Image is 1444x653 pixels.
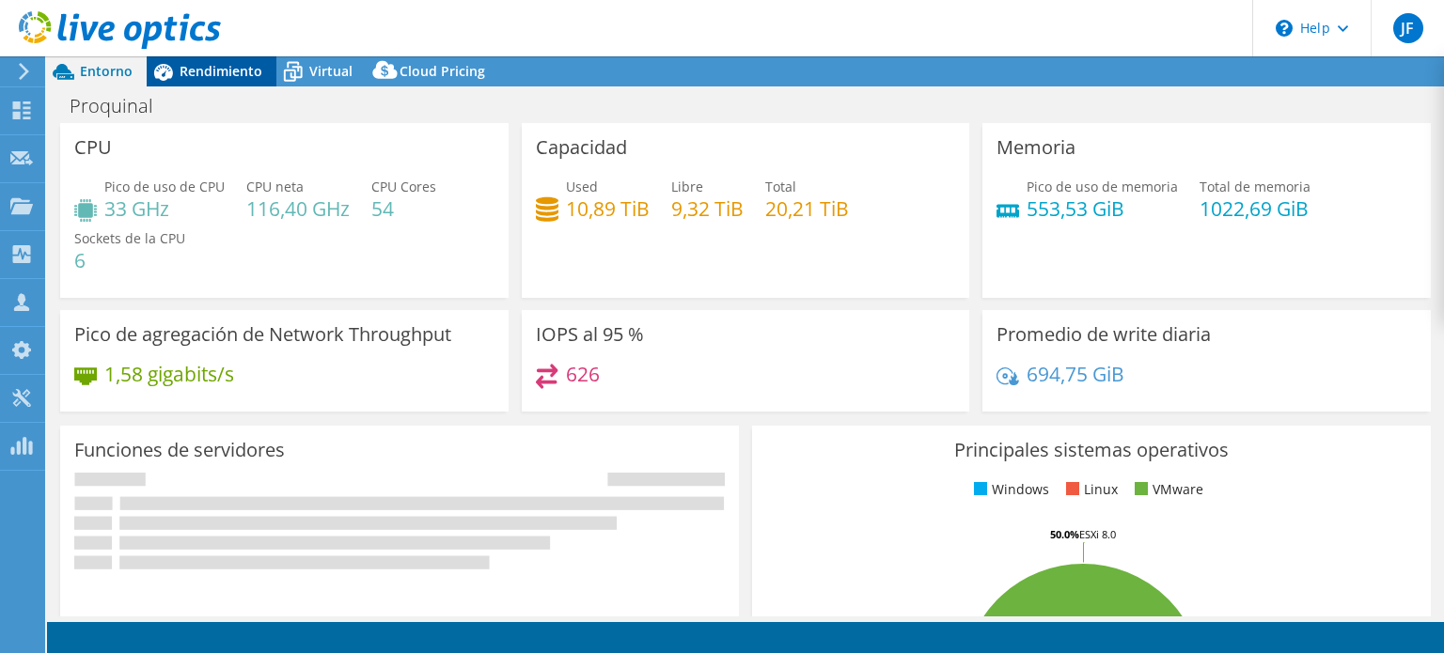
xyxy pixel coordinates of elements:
h4: 6 [74,250,185,271]
span: CPU neta [246,178,304,195]
h3: Pico de agregación de Network Throughput [74,324,451,345]
h4: 626 [566,364,600,384]
tspan: ESXi 8.0 [1079,527,1116,541]
span: JF [1393,13,1423,43]
span: Rendimiento [180,62,262,80]
h4: 54 [371,198,436,219]
h3: Principales sistemas operativos [766,440,1417,460]
span: Total de memoria [1200,178,1311,195]
span: Pico de uso de CPU [104,178,225,195]
h4: 33 GHz [104,198,225,219]
h4: 10,89 TiB [566,198,650,219]
h3: CPU [74,137,112,158]
h4: 694,75 GiB [1027,364,1124,384]
h3: Memoria [997,137,1075,158]
h3: Capacidad [536,137,627,158]
span: Libre [671,178,703,195]
tspan: 50.0% [1050,527,1079,541]
h3: Funciones de servidores [74,440,285,460]
h4: 116,40 GHz [246,198,350,219]
span: Virtual [309,62,353,80]
li: VMware [1130,479,1203,500]
h4: 553,53 GiB [1027,198,1178,219]
span: Sockets de la CPU [74,229,185,247]
li: Windows [969,479,1049,500]
span: Cloud Pricing [400,62,485,80]
h4: 9,32 TiB [671,198,744,219]
span: Total [765,178,796,195]
span: CPU Cores [371,178,436,195]
li: Linux [1061,479,1118,500]
h1: Proquinal [61,96,182,117]
span: Pico de uso de memoria [1027,178,1178,195]
h4: 1022,69 GiB [1200,198,1311,219]
svg: \n [1276,20,1293,37]
span: Entorno [80,62,133,80]
h3: IOPS al 95 % [536,324,644,345]
h4: 20,21 TiB [765,198,849,219]
h4: 1,58 gigabits/s [104,364,234,384]
h3: Promedio de write diaria [997,324,1211,345]
span: Used [566,178,598,195]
